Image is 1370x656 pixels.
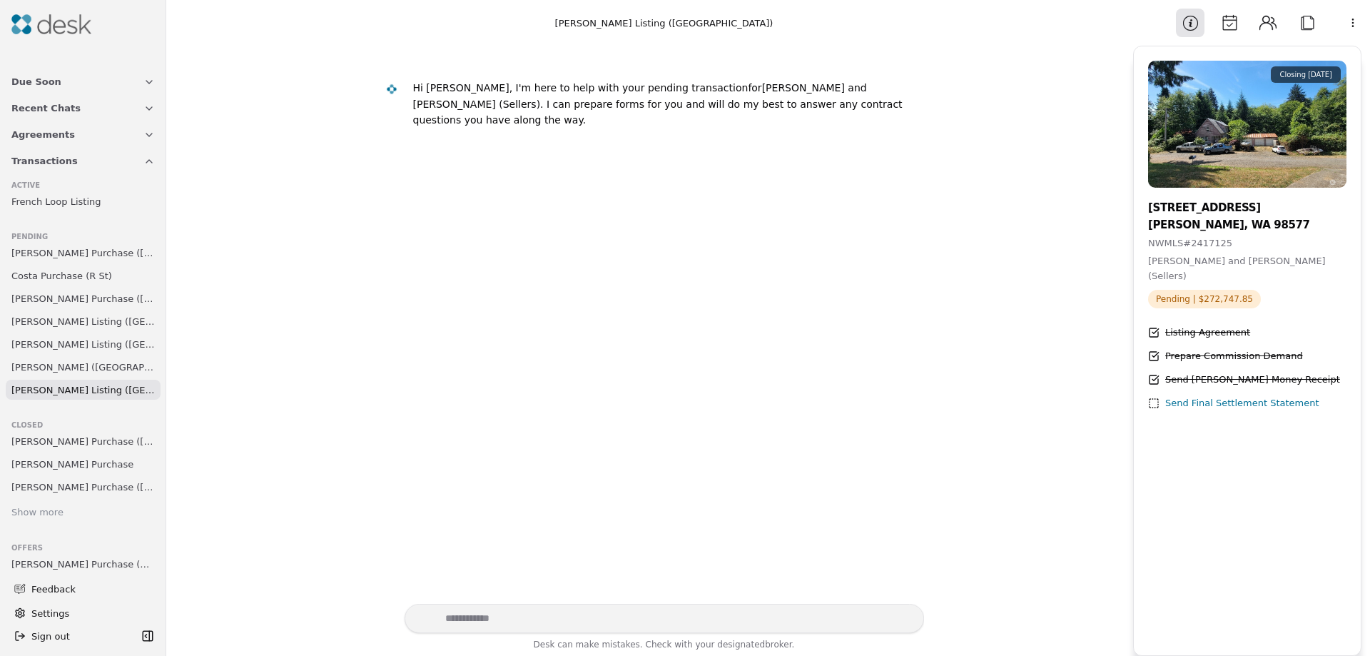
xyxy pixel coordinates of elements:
[1165,349,1303,364] div: Prepare Commission Demand
[11,557,155,572] span: [PERSON_NAME] Purchase (199th St)
[9,602,158,625] button: Settings
[11,14,91,34] img: Desk
[1148,256,1326,281] span: [PERSON_NAME] and [PERSON_NAME] (Sellers)
[11,268,112,283] span: Costa Purchase (R St)
[11,231,155,243] div: Pending
[11,314,155,329] span: [PERSON_NAME] Listing ([GEOGRAPHIC_DATA])
[748,82,761,94] div: for
[11,127,75,142] span: Agreements
[1165,373,1340,388] div: Send [PERSON_NAME] Money Receipt
[1165,326,1250,340] div: Listing Agreement
[31,582,146,597] span: Feedback
[11,383,155,398] span: [PERSON_NAME] Listing ([GEOGRAPHIC_DATA])
[11,543,155,554] div: Offers
[11,505,64,520] div: Show more
[11,457,133,472] span: [PERSON_NAME] Purchase
[11,194,101,209] span: French Loop Listing
[31,606,69,621] span: Settings
[1148,61,1346,188] img: Property
[11,101,81,116] span: Recent Chats
[1165,396,1319,411] div: Send Final Settlement Statement
[555,16,773,31] div: [PERSON_NAME] Listing ([GEOGRAPHIC_DATA])
[11,180,155,191] div: Active
[3,121,163,148] button: Agreements
[11,246,155,261] span: [PERSON_NAME] Purchase ([GEOGRAPHIC_DATA])
[3,69,163,95] button: Due Soon
[11,360,155,375] span: [PERSON_NAME] ([GEOGRAPHIC_DATA])
[405,604,924,633] textarea: Write your prompt here
[1148,236,1346,251] div: NWMLS # 2417125
[9,625,138,647] button: Sign out
[11,153,78,168] span: Transactions
[11,74,61,89] span: Due Soon
[1148,216,1346,233] div: [PERSON_NAME], WA 98577
[1148,290,1261,308] span: Pending | $272,747.85
[11,337,155,352] span: [PERSON_NAME] Listing ([GEOGRAPHIC_DATA])
[6,576,155,602] button: Feedback
[413,80,913,128] div: [PERSON_NAME] and [PERSON_NAME] (Sellers)
[3,95,163,121] button: Recent Chats
[3,148,163,174] button: Transactions
[1148,199,1346,216] div: [STREET_ADDRESS]
[31,629,70,644] span: Sign out
[11,480,155,495] span: [PERSON_NAME] Purchase ([PERSON_NAME][GEOGRAPHIC_DATA][PERSON_NAME])
[11,291,155,306] span: [PERSON_NAME] Purchase ([GEOGRAPHIC_DATA])
[11,420,155,431] div: Closed
[385,84,397,96] img: Desk
[717,640,765,650] span: designated
[1271,66,1341,83] div: Closing [DATE]
[11,434,155,449] span: [PERSON_NAME] Purchase ([US_STATE] Rd)
[413,82,749,94] div: Hi [PERSON_NAME], I'm here to help with your pending transaction
[413,99,903,126] div: . I can prepare forms for you and will do my best to answer any contract questions you have along...
[405,637,924,656] div: Desk can make mistakes. Check with your broker.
